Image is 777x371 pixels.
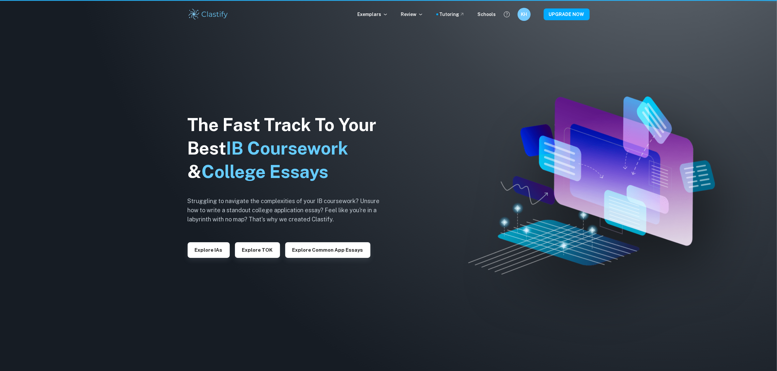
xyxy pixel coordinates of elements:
[188,246,230,253] a: Explore IAs
[226,138,349,158] span: IB Coursework
[518,8,531,21] button: KH
[501,9,512,20] button: Help and Feedback
[188,8,229,21] img: Clastify logo
[544,8,590,20] button: UPGRADE NOW
[188,113,390,184] h1: The Fast Track To Your Best &
[401,11,423,18] p: Review
[188,197,390,224] h6: Struggling to navigate the complexities of your IB coursework? Unsure how to write a standout col...
[468,96,715,275] img: Clastify hero
[235,242,280,258] button: Explore TOK
[285,242,370,258] button: Explore Common App essays
[520,11,528,18] h6: KH
[358,11,388,18] p: Exemplars
[285,246,370,253] a: Explore Common App essays
[235,246,280,253] a: Explore TOK
[188,242,230,258] button: Explore IAs
[478,11,496,18] a: Schools
[202,161,329,182] span: College Essays
[440,11,465,18] a: Tutoring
